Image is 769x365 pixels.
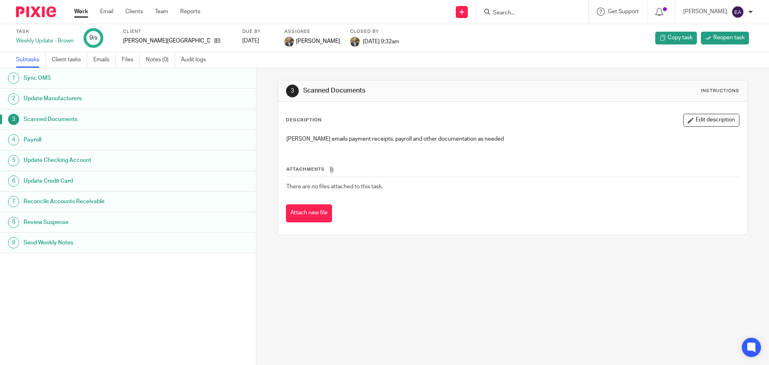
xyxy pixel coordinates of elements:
[24,154,173,166] h1: Update Checking Account
[350,37,360,46] img: image.jpg
[155,8,168,16] a: Team
[24,196,173,208] h1: Reconcile Accounts Receivable
[284,37,294,46] img: image.jpg
[16,28,74,35] label: Task
[125,8,143,16] a: Clients
[8,237,19,248] div: 9
[8,217,19,228] div: 8
[100,8,113,16] a: Email
[181,52,212,68] a: Audit logs
[89,33,97,42] div: 9
[683,8,727,16] p: [PERSON_NAME]
[16,52,46,68] a: Subtasks
[731,6,744,18] img: svg%3E
[296,37,340,45] span: [PERSON_NAME]
[286,85,299,97] div: 3
[123,28,232,35] label: Client
[363,38,399,44] span: [DATE] 9:32am
[713,34,745,42] span: Reopen task
[303,87,530,95] h1: Scanned Documents
[286,167,325,171] span: Attachments
[24,134,173,146] h1: Payroll
[8,114,19,125] div: 3
[286,204,332,222] button: Attach new file
[701,88,739,94] div: Instructions
[24,175,173,187] h1: Update Credit Card
[8,155,19,166] div: 5
[146,52,175,68] a: Notes (0)
[16,37,74,45] div: Weekly Update - Brown
[701,32,749,44] a: Reopen task
[242,37,274,45] div: [DATE]
[492,10,564,17] input: Search
[16,6,56,17] img: Pixie
[52,52,87,68] a: Client tasks
[93,52,116,68] a: Emails
[683,114,739,127] button: Edit description
[93,36,97,40] small: /9
[286,184,383,190] span: There are no files attached to this task.
[608,9,639,14] span: Get Support
[8,196,19,207] div: 7
[668,34,693,42] span: Copy task
[8,134,19,145] div: 4
[123,37,210,45] p: [PERSON_NAME][GEOGRAPHIC_DATA]
[24,93,173,105] h1: Update Manufacturers
[284,28,340,35] label: Assignee
[8,175,19,187] div: 6
[8,73,19,84] div: 1
[74,8,88,16] a: Work
[180,8,200,16] a: Reports
[655,32,697,44] a: Copy task
[8,93,19,105] div: 2
[286,117,322,123] p: Description
[24,216,173,228] h1: Review Suspense
[122,52,140,68] a: Files
[24,72,173,84] h1: Sync OMS
[24,237,173,249] h1: Send Weekly Notes
[286,135,739,143] p: [PERSON_NAME] emails payment receipts, payroll and other documentation as needed
[24,113,173,125] h1: Scanned Documents
[350,28,399,35] label: Closed by
[242,28,274,35] label: Due by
